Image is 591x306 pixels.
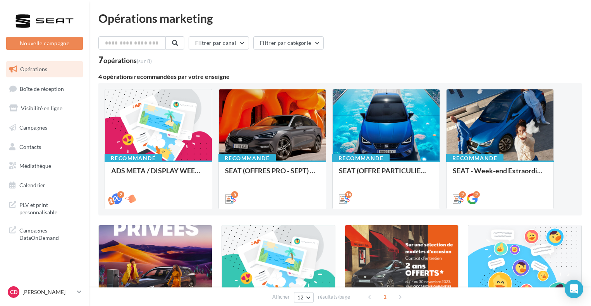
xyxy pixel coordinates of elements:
div: Recommandé [332,154,390,162]
span: Médiathèque [19,162,51,169]
div: SEAT (OFFRE PARTICULIER - SEPT) - SOCIAL MEDIA [339,167,433,182]
span: Afficher [272,293,290,301]
div: ADS META / DISPLAY WEEK-END Extraordinaire (JPO) Septembre 2025 [111,167,206,182]
a: Médiathèque [5,158,84,174]
div: Recommandé [218,154,276,162]
div: 2 [473,191,480,198]
a: Campagnes DataOnDemand [5,222,84,245]
span: résultats/page [318,293,350,301]
span: CD [10,288,17,296]
span: (sur 8) [137,58,152,64]
div: 2 [117,191,124,198]
button: 12 [294,292,314,303]
div: 5 [231,191,238,198]
div: 2 [459,191,466,198]
a: Boîte de réception [5,80,84,97]
a: Visibilité en ligne [5,100,84,116]
div: Recommandé [446,154,503,162]
span: Boîte de réception [20,85,64,92]
div: 4 opérations recommandées par votre enseigne [98,74,582,80]
span: Campagnes [19,124,47,131]
div: Recommandé [105,154,162,162]
span: Opérations [20,66,47,72]
a: Contacts [5,139,84,155]
span: Visibilité en ligne [21,105,62,111]
a: Calendrier [5,177,84,193]
p: [PERSON_NAME] [22,288,74,296]
span: Contacts [19,143,41,150]
span: 12 [297,294,304,301]
button: Filtrer par canal [189,36,249,50]
div: 7 [98,56,152,64]
div: Open Intercom Messenger [565,280,583,298]
span: Calendrier [19,182,45,188]
span: Campagnes DataOnDemand [19,225,80,242]
a: Opérations [5,61,84,77]
div: Opérations marketing [98,12,582,24]
span: PLV et print personnalisable [19,200,80,216]
div: SEAT - Week-end Extraordinaire (JPO) - GENERIQUE SEPT / OCTOBRE [453,167,547,182]
button: Filtrer par catégorie [253,36,324,50]
span: 1 [379,291,391,303]
div: 16 [345,191,352,198]
div: opérations [103,57,152,64]
a: Campagnes [5,120,84,136]
button: Nouvelle campagne [6,37,83,50]
a: PLV et print personnalisable [5,197,84,219]
div: SEAT (OFFRES PRO - SEPT) - SOCIAL MEDIA [225,167,320,182]
a: CD [PERSON_NAME] [6,285,83,299]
